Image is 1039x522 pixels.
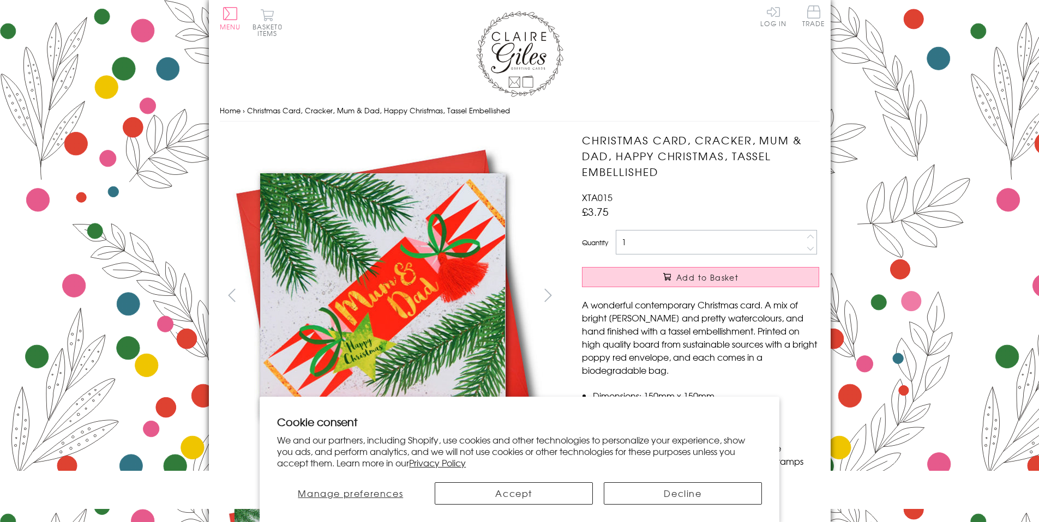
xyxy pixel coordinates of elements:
p: We and our partners, including Shopify, use cookies and other technologies to personalize your ex... [277,434,762,468]
span: £3.75 [582,204,609,219]
a: Log In [760,5,786,27]
button: Basket0 items [253,9,283,37]
button: prev [220,283,244,307]
span: XTA015 [582,191,612,204]
img: Christmas Card, Cracker, Mum & Dad, Happy Christmas, Tassel Embellished [219,132,546,459]
a: Trade [802,5,825,29]
button: Add to Basket [582,267,819,287]
a: Home [220,105,241,116]
h1: Christmas Card, Cracker, Mum & Dad, Happy Christmas, Tassel Embellished [582,132,819,179]
a: Privacy Policy [409,456,466,469]
span: Menu [220,22,241,32]
h2: Cookie consent [277,414,762,429]
label: Quantity [582,238,608,247]
span: Add to Basket [676,272,738,283]
span: Manage preferences [298,487,403,500]
li: Dimensions: 150mm x 150mm [593,389,819,402]
span: Trade [802,5,825,27]
nav: breadcrumbs [220,100,820,122]
button: Menu [220,7,241,30]
span: Christmas Card, Cracker, Mum & Dad, Happy Christmas, Tassel Embellished [247,105,510,116]
span: 0 items [257,22,283,38]
img: Claire Giles Greetings Cards [476,11,563,97]
button: next [536,283,560,307]
span: › [243,105,245,116]
button: Accept [435,482,593,505]
img: Christmas Card, Cracker, Mum & Dad, Happy Christmas, Tassel Embellished [560,132,887,459]
button: Decline [604,482,762,505]
p: A wonderful contemporary Christmas card. A mix of bright [PERSON_NAME] and pretty watercolours, a... [582,298,819,377]
button: Manage preferences [277,482,424,505]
